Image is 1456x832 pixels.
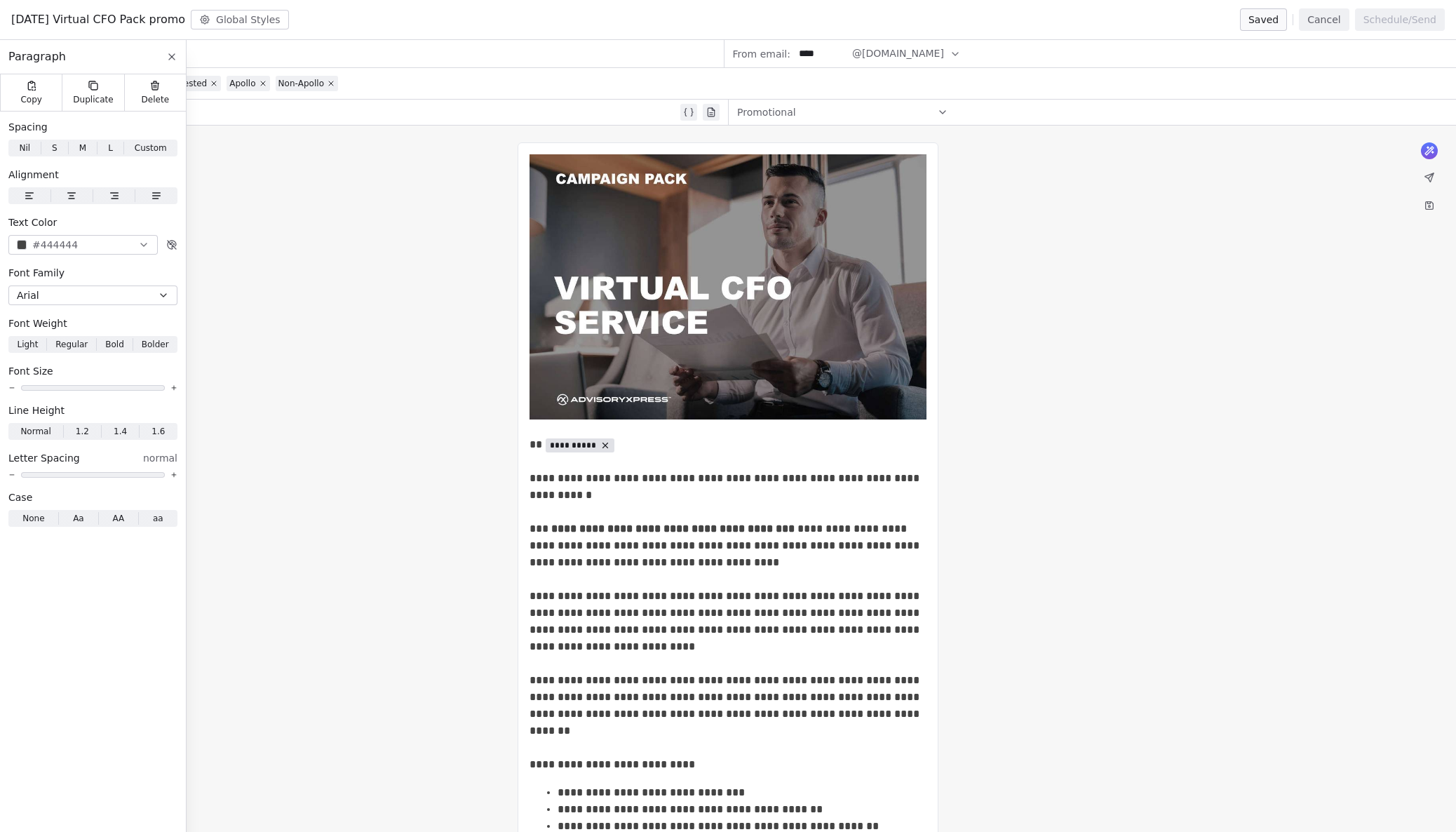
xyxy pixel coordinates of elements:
[8,490,32,504] span: Case
[19,142,30,154] span: Nil
[733,47,790,61] span: From email:
[76,425,89,438] span: 1.2
[1355,8,1445,31] button: Schedule/Send
[191,10,289,29] button: Global Styles
[737,105,796,119] span: Promotional
[8,235,158,255] button: #444444
[11,11,185,28] span: [DATE] Virtual CFO Pack promo
[17,338,38,351] span: Light
[20,94,42,105] span: Copy
[8,364,53,378] span: Font Size
[1240,8,1287,31] button: Saved
[8,215,57,229] span: Text Color
[105,338,124,351] span: Bold
[8,316,67,330] span: Font Weight
[142,338,169,351] span: Bolder
[8,168,59,182] span: Alignment
[108,142,113,154] span: L
[55,338,88,351] span: Regular
[79,142,86,154] span: M
[1408,784,1442,818] iframe: Intercom live chat
[22,512,44,525] span: None
[114,425,127,438] span: 1.4
[17,288,39,302] span: Arial
[8,120,48,134] span: Spacing
[229,78,255,89] span: Apollo
[112,512,124,525] span: AA
[852,46,944,61] span: @[DOMAIN_NAME]
[142,94,170,105] span: Delete
[8,451,80,465] span: Letter Spacing
[135,142,167,154] span: Custom
[32,238,78,253] span: #444444
[278,78,324,89] span: Non-Apollo
[73,512,84,525] span: Aa
[52,142,58,154] span: S
[1299,8,1349,31] button: Cancel
[8,48,66,65] span: Paragraph
[73,94,113,105] span: Duplicate
[20,425,50,438] span: Normal
[8,266,65,280] span: Font Family
[8,403,65,417] span: Line Height
[151,425,165,438] span: 1.6
[153,512,163,525] span: aa
[143,451,177,465] span: normal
